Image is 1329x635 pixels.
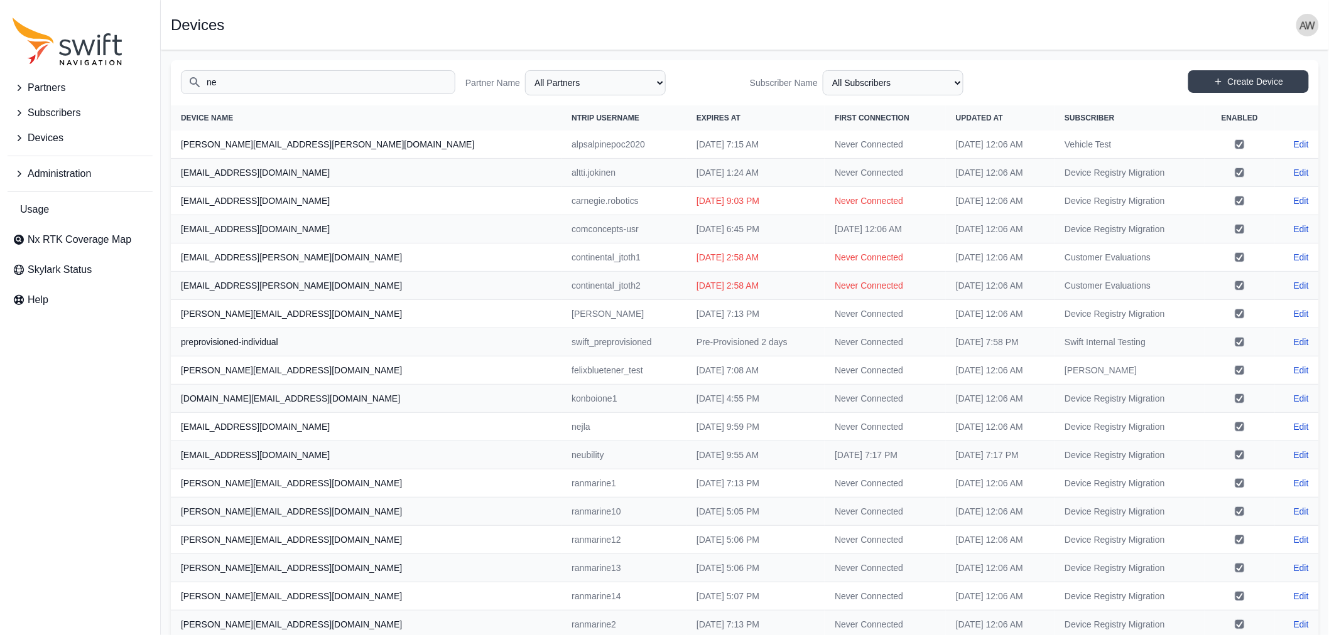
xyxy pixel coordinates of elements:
a: Edit [1294,279,1309,292]
a: Usage [8,197,153,222]
th: [DOMAIN_NAME][EMAIL_ADDRESS][DOMAIN_NAME] [171,385,561,413]
th: [EMAIL_ADDRESS][DOMAIN_NAME] [171,159,561,187]
td: Never Connected [825,469,946,498]
a: Skylark Status [8,257,153,282]
th: [PERSON_NAME][EMAIL_ADDRESS][DOMAIN_NAME] [171,526,561,554]
td: Never Connected [825,131,946,159]
td: [DATE] 12:06 AM [946,469,1055,498]
td: Device Registry Migration [1055,526,1205,554]
span: Subscribers [28,105,80,120]
select: Subscriber [823,70,963,95]
td: felixbluetener_test [561,356,686,385]
th: [EMAIL_ADDRESS][PERSON_NAME][DOMAIN_NAME] [171,272,561,300]
a: Edit [1294,307,1309,320]
a: Edit [1294,618,1309,631]
td: Device Registry Migration [1055,159,1205,187]
td: ranmarine10 [561,498,686,526]
a: Edit [1294,420,1309,433]
a: Edit [1294,166,1309,179]
th: [PERSON_NAME][EMAIL_ADDRESS][PERSON_NAME][DOMAIN_NAME] [171,131,561,159]
td: [PERSON_NAME] [561,300,686,328]
td: [DATE] 12:06 AM [946,187,1055,215]
th: Device Name [171,105,561,131]
select: Partner Name [525,70,666,95]
td: [DATE] 12:06 AM [946,243,1055,272]
td: Never Connected [825,526,946,554]
h1: Devices [171,18,224,33]
a: Edit [1294,562,1309,574]
td: Never Connected [825,159,946,187]
a: Edit [1294,336,1309,348]
td: [DATE] 2:58 AM [686,243,825,272]
td: [PERSON_NAME] [1055,356,1205,385]
td: Never Connected [825,272,946,300]
td: Never Connected [825,554,946,582]
td: continental_jtoth1 [561,243,686,272]
td: Device Registry Migration [1055,469,1205,498]
td: [DATE] 7:13 PM [686,469,825,498]
td: comconcepts-usr [561,215,686,243]
td: [DATE] 7:15 AM [686,131,825,159]
a: Nx RTK Coverage Map [8,227,153,252]
td: Device Registry Migration [1055,215,1205,243]
a: Edit [1294,223,1309,235]
th: Enabled [1205,105,1275,131]
th: [PERSON_NAME][EMAIL_ADDRESS][DOMAIN_NAME] [171,356,561,385]
a: Edit [1294,477,1309,489]
td: [DATE] 12:06 AM [946,356,1055,385]
td: [DATE] 12:06 AM [946,159,1055,187]
td: [DATE] 1:24 AM [686,159,825,187]
td: Customer Evaluations [1055,272,1205,300]
td: Device Registry Migration [1055,441,1205,469]
td: Vehicle Test [1055,131,1205,159]
td: Never Connected [825,328,946,356]
a: Help [8,287,153,312]
td: alpsalpinepoc2020 [561,131,686,159]
th: [EMAIL_ADDRESS][DOMAIN_NAME] [171,215,561,243]
td: [DATE] 2:58 AM [686,272,825,300]
a: Edit [1294,138,1309,151]
td: Pre-Provisioned 2 days [686,328,825,356]
a: Edit [1294,392,1309,405]
td: Never Connected [825,498,946,526]
label: Partner Name [465,77,520,89]
td: konboione1 [561,385,686,413]
td: ranmarine12 [561,526,686,554]
th: [PERSON_NAME][EMAIL_ADDRESS][DOMAIN_NAME] [171,498,561,526]
td: ranmarine1 [561,469,686,498]
td: [DATE] 12:06 AM [946,385,1055,413]
td: [DATE] 5:06 PM [686,554,825,582]
td: neubility [561,441,686,469]
span: Devices [28,131,63,146]
td: swift_preprovisioned [561,328,686,356]
td: Never Connected [825,187,946,215]
td: [DATE] 5:07 PM [686,582,825,611]
td: [DATE] 12:06 AM [946,554,1055,582]
td: [DATE] 12:06 AM [946,300,1055,328]
td: Never Connected [825,243,946,272]
td: Device Registry Migration [1055,300,1205,328]
span: First Connection [835,114,909,122]
td: Swift Internal Testing [1055,328,1205,356]
a: Edit [1294,364,1309,376]
td: [DATE] 7:58 PM [946,328,1055,356]
span: Administration [28,166,91,181]
th: [PERSON_NAME][EMAIL_ADDRESS][DOMAIN_NAME] [171,582,561,611]
td: Never Connected [825,582,946,611]
span: Help [28,292,48,307]
td: Never Connected [825,385,946,413]
td: carnegie.robotics [561,187,686,215]
th: [PERSON_NAME][EMAIL_ADDRESS][DOMAIN_NAME] [171,469,561,498]
td: [DATE] 4:55 PM [686,385,825,413]
a: Edit [1294,505,1309,518]
td: Never Connected [825,413,946,441]
th: [EMAIL_ADDRESS][PERSON_NAME][DOMAIN_NAME] [171,243,561,272]
td: [DATE] 7:08 AM [686,356,825,385]
td: Device Registry Migration [1055,582,1205,611]
td: Never Connected [825,300,946,328]
th: Subscriber [1055,105,1205,131]
td: [DATE] 9:59 PM [686,413,825,441]
td: [DATE] 5:05 PM [686,498,825,526]
td: [DATE] 12:06 AM [946,215,1055,243]
a: Edit [1294,195,1309,207]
